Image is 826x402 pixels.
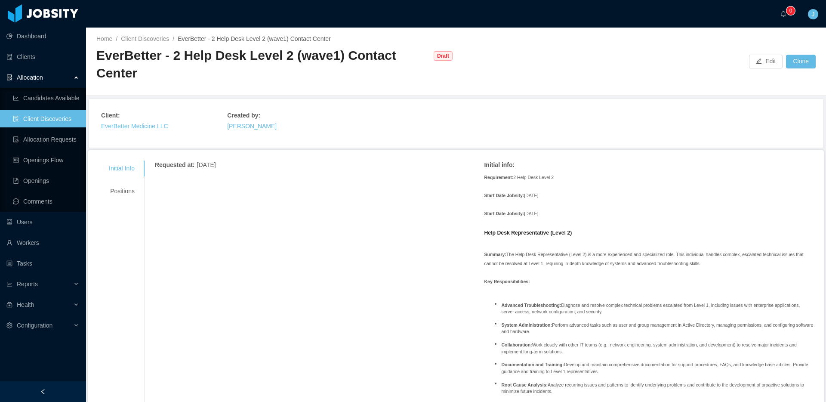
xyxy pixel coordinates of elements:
[101,123,168,130] a: EverBetter Medicine LLC
[6,281,12,287] i: icon: line-chart
[6,213,79,231] a: icon: robotUsers
[227,112,260,119] strong: Created by :
[6,322,12,328] i: icon: setting
[524,211,538,216] sub: [DATE]
[13,90,79,107] a: icon: line-chartCandidates Available
[13,152,79,169] a: icon: idcardOpenings Flow
[812,9,815,19] span: J
[6,28,79,45] a: icon: pie-chartDashboard
[17,74,43,81] span: Allocation
[513,175,554,180] sub: 2 Help Desk Level 2
[749,55,783,68] button: icon: editEdit
[101,112,120,119] strong: Client :
[501,382,548,387] strong: Root Cause Analysis:
[484,279,530,284] strong: Key Responsibilities:
[121,35,169,42] a: Client Discoveries
[99,183,145,199] div: Positions
[13,110,79,127] a: icon: file-searchClient Discoveries
[501,342,797,354] sub: Work closely with other IT teams (e.g., network engineering, system administration, and developme...
[17,301,34,308] span: Health
[155,161,195,168] strong: Requested at :
[227,123,277,130] a: [PERSON_NAME]
[484,193,524,198] strong: Start Date Jobsity:
[501,382,804,394] sub: Analyze recurring issues and patterns to identify underlying problems and contribute to the devel...
[13,193,79,210] a: icon: messageComments
[178,35,331,42] span: EverBetter - 2 Help Desk Level 2 (wave1) Contact Center
[17,322,52,329] span: Configuration
[501,362,564,367] strong: Documentation and Training:
[484,230,572,236] strong: Help Desk Representative (Level 2)
[6,255,79,272] a: icon: profileTasks
[501,342,532,347] strong: Collaboration:
[501,322,552,328] strong: System Administration:
[484,211,524,216] strong: Start Date Jobsity:
[501,362,808,374] sub: Develop and maintain comprehensive documentation for support procedures, FAQs, and knowledge base...
[116,35,117,42] span: /
[524,193,538,198] sub: [DATE]
[6,234,79,251] a: icon: userWorkers
[786,6,795,15] sup: 0
[484,252,506,257] strong: Summary:
[96,35,112,42] a: Home
[99,161,145,176] div: Initial Info
[13,172,79,189] a: icon: file-textOpenings
[6,48,79,65] a: icon: auditClients
[434,51,453,61] span: Draft
[17,281,38,288] span: Reports
[501,322,813,334] sub: Perform advanced tasks such as user and group management in Active Directory, managing permission...
[6,74,12,80] i: icon: solution
[484,161,515,168] strong: Initial info :
[780,11,786,17] i: icon: bell
[484,175,513,180] strong: Requirement:
[501,303,561,308] strong: Advanced Troubleshooting:
[786,55,816,68] button: Clone
[96,47,429,82] div: EverBetter - 2 Help Desk Level 2 (wave1) Contact Center
[197,161,216,168] span: [DATE]
[484,252,803,266] sub: The Help Desk Representative (Level 2) is a more experienced and specialized role. This individua...
[6,302,12,308] i: icon: medicine-box
[173,35,174,42] span: /
[13,131,79,148] a: icon: file-doneAllocation Requests
[501,303,800,314] sub: Diagnose and resolve complex technical problems escalated from Level 1, including issues with ent...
